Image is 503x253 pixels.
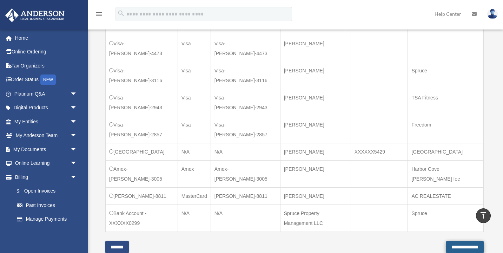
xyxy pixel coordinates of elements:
[280,161,351,188] td: [PERSON_NAME]
[106,35,178,62] td: Visa-[PERSON_NAME]-4473
[70,87,84,101] span: arrow_drop_down
[106,62,178,89] td: Visa-[PERSON_NAME]-3116
[106,116,178,143] td: Visa-[PERSON_NAME]-2857
[211,89,280,116] td: Visa-[PERSON_NAME]-2943
[408,89,484,116] td: TSA Fitness
[70,156,84,171] span: arrow_drop_down
[106,143,178,161] td: [GEOGRAPHIC_DATA]
[280,116,351,143] td: [PERSON_NAME]
[5,226,88,240] a: Events Calendar
[106,161,178,188] td: Amex-[PERSON_NAME]-3005
[40,74,56,85] div: NEW
[106,205,178,232] td: Bank Account - XXXXXX0299
[408,205,484,232] td: Spruce
[211,35,280,62] td: Visa-[PERSON_NAME]-4473
[178,35,211,62] td: Visa
[10,184,81,199] a: $Open Invoices
[95,12,103,18] a: menu
[211,116,280,143] td: Visa-[PERSON_NAME]-2857
[178,205,211,232] td: N/A
[178,89,211,116] td: Visa
[5,31,88,45] a: Home
[280,35,351,62] td: [PERSON_NAME]
[5,156,88,170] a: Online Learningarrow_drop_down
[70,115,84,129] span: arrow_drop_down
[70,129,84,143] span: arrow_drop_down
[178,143,211,161] td: N/A
[211,188,280,205] td: [PERSON_NAME]-8811
[178,161,211,188] td: Amex
[5,87,88,101] a: Platinum Q&Aarrow_drop_down
[211,161,280,188] td: Amex-[PERSON_NAME]-3005
[280,188,351,205] td: [PERSON_NAME]
[280,89,351,116] td: [PERSON_NAME]
[5,59,88,73] a: Tax Organizers
[476,208,491,223] a: vertical_align_top
[408,116,484,143] td: Freedom
[280,143,351,161] td: [PERSON_NAME]
[211,205,280,232] td: N/A
[117,9,125,17] i: search
[5,170,84,184] a: Billingarrow_drop_down
[5,101,88,115] a: Digital Productsarrow_drop_down
[178,116,211,143] td: Visa
[5,129,88,143] a: My Anderson Teamarrow_drop_down
[70,142,84,157] span: arrow_drop_down
[408,62,484,89] td: Spruce
[106,89,178,116] td: Visa-[PERSON_NAME]-2943
[280,62,351,89] td: [PERSON_NAME]
[408,161,484,188] td: Harbor Cove [PERSON_NAME] fee
[5,73,88,87] a: Order StatusNEW
[10,212,84,226] a: Manage Payments
[280,205,351,232] td: Spruce Property Management LLC
[211,143,280,161] td: N/A
[3,8,67,22] img: Anderson Advisors Platinum Portal
[479,211,488,220] i: vertical_align_top
[10,198,84,212] a: Past Invoices
[5,45,88,59] a: Online Ordering
[408,188,484,205] td: AC REALESTATE
[351,143,408,161] td: XXXXXX5429
[178,188,211,205] td: MasterCard
[211,62,280,89] td: Visa-[PERSON_NAME]-3116
[487,9,498,19] img: User Pic
[408,143,484,161] td: [GEOGRAPHIC_DATA]
[5,142,88,156] a: My Documentsarrow_drop_down
[95,10,103,18] i: menu
[70,101,84,115] span: arrow_drop_down
[106,188,178,205] td: [PERSON_NAME]-8811
[70,170,84,184] span: arrow_drop_down
[178,62,211,89] td: Visa
[5,115,88,129] a: My Entitiesarrow_drop_down
[21,187,24,196] span: $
